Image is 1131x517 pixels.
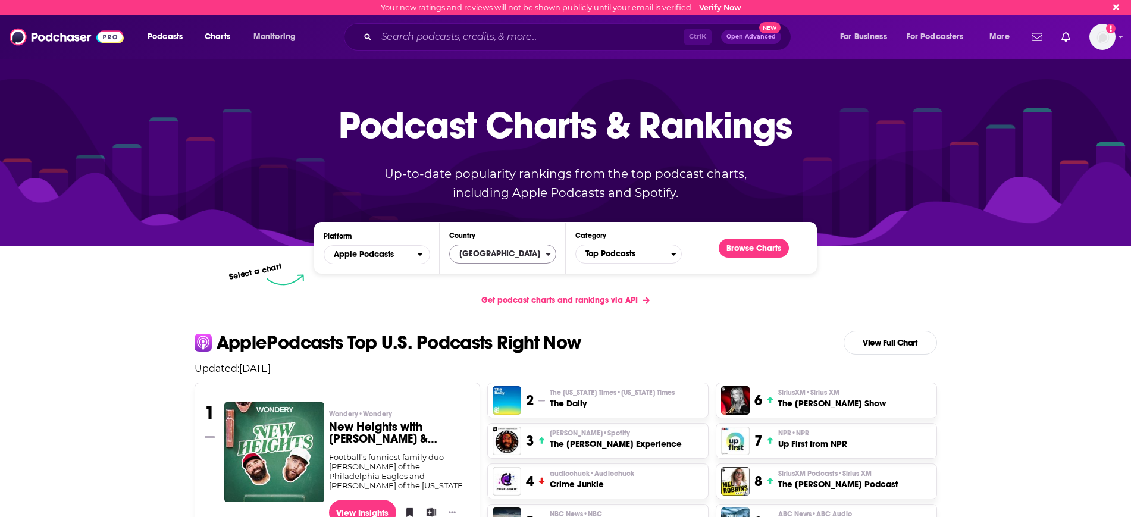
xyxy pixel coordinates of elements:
[907,29,964,45] span: For Podcasters
[726,34,776,40] span: Open Advanced
[550,388,675,397] span: The [US_STATE] Times
[197,27,237,46] a: Charts
[1089,24,1116,50] button: Show profile menu
[358,410,392,418] span: • Wondery
[778,469,872,478] span: SiriusXM Podcasts
[754,472,762,490] h3: 8
[472,286,659,315] a: Get podcast charts and rankings via API
[245,27,311,46] button: open menu
[791,429,809,437] span: • NPR
[899,27,981,46] button: open menu
[778,428,847,450] a: NPR•NPRUp First from NPR
[550,438,682,450] h3: The [PERSON_NAME] Experience
[754,391,762,409] h3: 6
[778,397,886,409] h3: The [PERSON_NAME] Show
[381,3,741,12] div: Your new ratings and reviews will not be shown publicly until your email is verified.
[550,388,675,409] a: The [US_STATE] Times•[US_STATE] TimesThe Daily
[721,30,781,44] button: Open AdvancedNew
[449,245,556,264] button: Countries
[576,244,671,264] span: Top Podcasts
[526,432,534,450] h3: 3
[205,29,230,45] span: Charts
[550,397,675,409] h3: The Daily
[575,245,682,264] button: Categories
[778,428,809,438] span: NPR
[844,331,937,355] a: View Full Chart
[754,432,762,450] h3: 7
[778,388,886,397] p: SiriusXM • Sirius XM
[1106,24,1116,33] svg: Email not verified
[329,409,470,452] a: Wondery•WonderyNew Heights with [PERSON_NAME] & [PERSON_NAME]
[481,295,638,305] span: Get podcast charts and rankings via API
[329,421,470,445] h3: New Heights with [PERSON_NAME] & [PERSON_NAME]
[324,245,430,264] h2: Platforms
[195,334,212,351] img: apple Icon
[329,409,470,419] p: Wondery • Wondery
[778,469,898,490] a: SiriusXM Podcasts•Sirius XMThe [PERSON_NAME] Podcast
[224,402,324,502] img: New Heights with Jason & Travis Kelce
[253,29,296,45] span: Monitoring
[550,469,634,478] span: audiochuck
[778,388,886,409] a: SiriusXM•Sirius XMThe [PERSON_NAME] Show
[721,427,750,455] img: Up First from NPR
[616,388,675,397] span: • [US_STATE] Times
[550,469,634,478] p: audiochuck • Audiochuck
[526,391,534,409] h3: 2
[603,429,630,437] span: • Spotify
[778,388,839,397] span: SiriusXM
[493,427,521,455] img: The Joe Rogan Experience
[719,239,789,258] button: Browse Charts
[1027,27,1047,47] a: Show notifications dropdown
[217,333,581,352] p: Apple Podcasts Top U.S. Podcasts Right Now
[838,469,872,478] span: • Sirius XM
[526,472,534,490] h3: 4
[759,22,781,33] span: New
[334,250,394,259] span: Apple Podcasts
[361,164,770,202] p: Up-to-date popularity rankings from the top podcast charts, including Apple Podcasts and Spotify.
[989,29,1010,45] span: More
[228,261,283,282] p: Select a chart
[148,29,183,45] span: Podcasts
[550,428,682,450] a: [PERSON_NAME]•SpotifyThe [PERSON_NAME] Experience
[778,478,898,490] h3: The [PERSON_NAME] Podcast
[450,244,545,264] span: [GEOGRAPHIC_DATA]
[721,467,750,496] img: The Mel Robbins Podcast
[267,274,304,286] img: select arrow
[493,386,521,415] img: The Daily
[840,29,887,45] span: For Business
[1057,27,1075,47] a: Show notifications dropdown
[550,428,630,438] span: [PERSON_NAME]
[10,26,124,48] a: Podchaser - Follow, Share and Rate Podcasts
[721,386,750,415] img: The Megyn Kelly Show
[139,27,198,46] button: open menu
[1089,24,1116,50] img: User Profile
[806,388,839,397] span: • Sirius XM
[329,409,392,419] span: Wondery
[778,438,847,450] h3: Up First from NPR
[590,469,634,478] span: • Audiochuck
[778,469,898,478] p: SiriusXM Podcasts • Sirius XM
[550,388,675,397] p: The New York Times • New York Times
[185,363,947,374] p: Updated: [DATE]
[981,27,1025,46] button: open menu
[550,428,682,438] p: Joe Rogan • Spotify
[778,428,847,438] p: NPR • NPR
[329,452,470,490] div: Football’s funniest family duo — [PERSON_NAME] of the Philadelphia Eagles and [PERSON_NAME] of th...
[493,467,521,496] a: Crime Junkie
[355,23,803,51] div: Search podcasts, credits, & more...
[699,3,741,12] a: Verify Now
[339,86,792,164] p: Podcast Charts & Rankings
[377,27,684,46] input: Search podcasts, credits, & more...
[550,478,634,490] h3: Crime Junkie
